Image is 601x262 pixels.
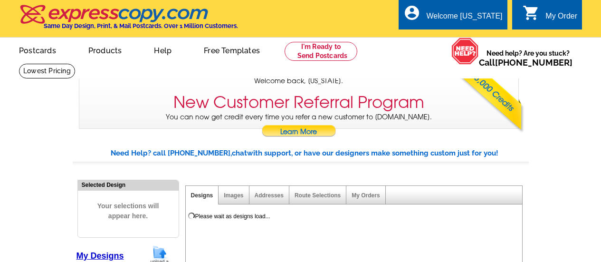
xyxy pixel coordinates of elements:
a: shopping_cart My Order [523,10,577,22]
i: shopping_cart [523,4,540,21]
a: Same Day Design, Print, & Mail Postcards. Over 1 Million Customers. [19,11,238,29]
a: Products [73,39,137,61]
span: Need help? Are you stuck? [479,49,577,68]
img: loading... [188,212,195,220]
div: Please wait as designs load... [195,212,270,221]
a: Route Selections [295,192,341,199]
a: My Orders [352,192,380,199]
div: Selected Design [78,180,179,189]
h4: Same Day Design, Print, & Mail Postcards. Over 1 Million Customers. [44,22,238,29]
a: Learn More [261,125,336,139]
a: Images [224,192,243,199]
i: account_circle [403,4,420,21]
div: My Order [545,12,577,25]
a: [PHONE_NUMBER] [495,58,572,68]
img: help [451,38,479,65]
span: Call [479,58,572,68]
span: Welcome back, [US_STATE]. [254,76,343,86]
a: My Designs [76,251,124,261]
div: Welcome [US_STATE] [426,12,502,25]
a: Postcards [4,39,71,61]
a: Designs [191,192,213,199]
span: chat [232,149,247,157]
p: You can now get credit every time you refer a new customer to [DOMAIN_NAME]. [79,112,518,139]
div: Need Help? call [PHONE_NUMBER], with support, or have our designers make something custom just fo... [111,148,529,159]
h3: New Customer Referral Program [173,93,424,112]
span: Your selections will appear here. [85,192,172,231]
a: Addresses [255,192,284,199]
a: Help [139,39,187,61]
a: Free Templates [189,39,275,61]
